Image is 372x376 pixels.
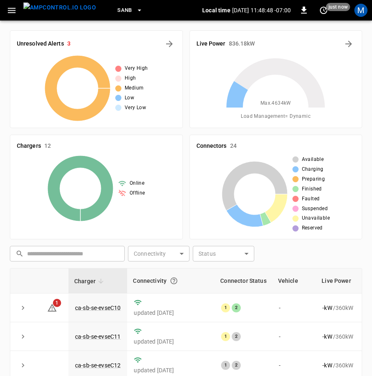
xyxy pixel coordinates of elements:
p: updated [DATE] [134,366,208,374]
p: - kW [322,361,332,369]
button: Connection between the charger and our software. [167,273,181,288]
span: just now [326,3,350,11]
p: updated [DATE] [134,309,208,317]
p: [DATE] 11:48:48 -07:00 [232,6,291,14]
button: expand row [17,302,29,314]
img: ampcontrol.io logo [23,2,96,13]
button: All Alerts [163,37,176,50]
span: Available [302,156,324,164]
h6: Connectors [196,142,227,151]
button: expand row [17,359,29,371]
span: Max. 4634 kW [260,99,291,108]
h6: Live Power [196,39,226,48]
p: updated [DATE] [134,337,208,346]
a: ca-sb-se-evseC11 [75,333,121,340]
div: 1 [221,361,230,370]
span: Low [125,94,134,102]
h6: 836.18 kW [229,39,255,48]
button: set refresh interval [317,4,330,17]
span: Charging [302,165,324,174]
div: Connectivity [133,273,209,288]
td: - [272,322,316,351]
th: Connector Status [215,268,272,293]
span: Load Management = Dynamic [241,112,310,121]
span: Very High [125,64,148,73]
span: 1 [53,299,61,307]
button: SanB [114,2,146,18]
div: 2 [232,303,241,312]
span: Unavailable [302,214,330,222]
h6: 3 [67,39,71,48]
span: Preparing [302,175,325,183]
h6: 12 [44,142,51,151]
button: Energy Overview [342,37,355,50]
th: Vehicle [272,268,316,293]
span: Online [130,179,144,188]
a: ca-sb-se-evseC10 [75,305,121,311]
div: / 360 kW [322,332,370,341]
div: 2 [232,332,241,341]
h6: Chargers [17,142,41,151]
span: High [125,74,136,83]
td: - [272,293,316,322]
h6: Unresolved Alerts [17,39,64,48]
span: Finished [302,185,322,193]
p: Local time [202,6,231,14]
span: Medium [125,84,144,92]
div: / 360 kW [322,304,370,312]
a: 1 [47,304,57,310]
div: 2 [232,361,241,370]
div: 1 [221,303,230,312]
div: / 360 kW [322,361,370,369]
span: Very Low [125,104,146,112]
span: Faulted [302,195,320,203]
span: Offline [130,189,145,197]
div: profile-icon [354,4,367,17]
button: expand row [17,330,29,343]
span: Charger [74,276,106,286]
p: - kW [322,304,332,312]
a: ca-sb-se-evseC12 [75,362,121,369]
p: - kW [322,332,332,341]
span: Reserved [302,224,323,232]
span: SanB [117,6,132,15]
span: Suspended [302,205,328,213]
div: 1 [221,332,230,341]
